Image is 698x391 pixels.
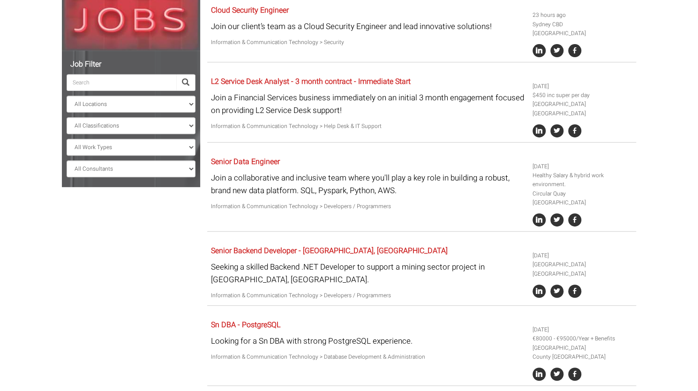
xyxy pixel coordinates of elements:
[211,319,280,331] a: Sn DBA - PostgreSQL
[533,325,633,334] li: [DATE]
[211,261,525,286] p: Seeking a skilled Backend .NET Developer to support a mining sector project in [GEOGRAPHIC_DATA],...
[211,172,525,197] p: Join a collaborative and inclusive team where you'll play a key role in building a robust, brand ...
[211,91,525,117] p: Join a Financial Services business immediately on an initial 3 month engagement focused on provid...
[211,156,280,167] a: Senior Data Engineer
[211,122,525,131] p: Information & Communication Technology > Help Desk & IT Support
[533,171,633,189] li: Healthy Salary & hybrid work environment.
[211,353,525,361] p: Information & Communication Technology > Database Development & Administration
[533,91,633,100] li: $450 inc super per day
[211,20,525,33] p: Join our client’s team as a Cloud Security Engineer and lead innovative solutions!
[67,60,195,69] h5: Job Filter
[533,260,633,278] li: [GEOGRAPHIC_DATA] [GEOGRAPHIC_DATA]
[533,100,633,118] li: [GEOGRAPHIC_DATA] [GEOGRAPHIC_DATA]
[211,38,525,47] p: Information & Communication Technology > Security
[533,334,633,343] li: €80000 - €95000/Year + Benefits
[211,76,411,87] a: L2 Service Desk Analyst - 3 month contract - Immediate Start
[211,245,448,256] a: Senior Backend Developer - [GEOGRAPHIC_DATA], [GEOGRAPHIC_DATA]
[67,74,176,91] input: Search
[211,291,525,300] p: Information & Communication Technology > Developers / Programmers
[533,20,633,38] li: Sydney CBD [GEOGRAPHIC_DATA]
[211,5,289,16] a: Cloud Security Engineer
[533,251,633,260] li: [DATE]
[211,202,525,211] p: Information & Communication Technology > Developers / Programmers
[211,335,525,347] p: Looking for a Sn DBA with strong PostgreSQL experience.
[533,82,633,91] li: [DATE]
[533,189,633,207] li: Circular Quay [GEOGRAPHIC_DATA]
[533,162,633,171] li: [DATE]
[533,344,633,361] li: [GEOGRAPHIC_DATA] County [GEOGRAPHIC_DATA]
[533,11,633,20] li: 23 hours ago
